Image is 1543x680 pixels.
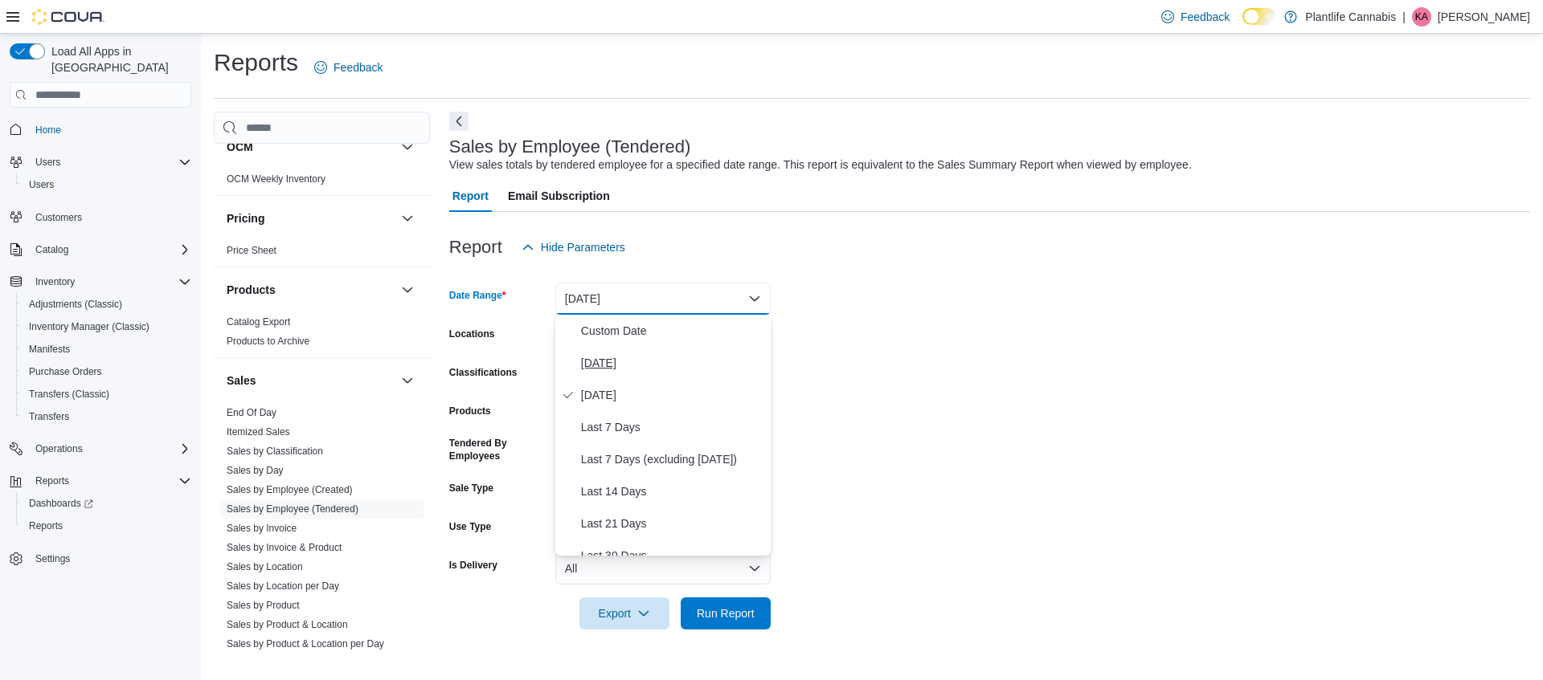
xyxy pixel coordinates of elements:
[23,340,76,359] a: Manifests
[16,383,198,405] button: Transfers (Classic)
[23,516,191,535] span: Reports
[581,385,764,405] span: [DATE]
[29,548,191,568] span: Settings
[32,9,104,25] img: Cova
[29,240,191,259] span: Catalog
[541,239,625,255] span: Hide Parameters
[227,619,348,630] a: Sales by Product & Location
[449,112,469,131] button: Next
[227,139,395,155] button: OCM
[214,241,430,267] div: Pricing
[16,515,198,537] button: Reports
[35,474,69,487] span: Reports
[227,541,342,554] span: Sales by Invoice & Product
[449,437,549,462] label: Tendered By Employees
[1155,1,1236,33] a: Feedback
[3,238,198,261] button: Catalog
[555,283,771,315] button: [DATE]
[227,373,395,389] button: Sales
[227,407,276,418] a: End Of Day
[23,295,191,314] span: Adjustments (Classic)
[449,366,518,379] label: Classifications
[29,439,191,458] span: Operations
[29,240,75,259] button: Catalog
[227,335,309,348] span: Products to Archive
[1402,7,1406,26] p: |
[29,471,76,491] button: Reports
[35,156,60,169] span: Users
[227,282,276,298] h3: Products
[581,482,764,501] span: Last 14 Days
[29,388,109,401] span: Transfers (Classic)
[449,559,497,572] label: Is Delivery
[23,317,191,336] span: Inventory Manager (Classic)
[29,153,191,172] span: Users
[23,494,191,513] span: Dashboards
[449,405,491,417] label: Products
[29,272,81,291] button: Inventory
[227,316,290,328] a: Catalog Export
[227,638,384,649] a: Sales by Product & Location per Day
[227,373,256,389] h3: Sales
[398,137,417,157] button: OCM
[3,438,198,460] button: Operations
[1438,7,1530,26] p: [PERSON_NAME]
[10,111,191,612] nav: Complex example
[1181,9,1230,25] span: Feedback
[449,482,493,495] label: Sale Type
[23,175,60,194] a: Users
[581,353,764,373] span: [DATE]
[214,403,430,679] div: Sales
[398,280,417,299] button: Products
[23,407,76,426] a: Transfers
[227,637,384,650] span: Sales by Product & Location per Day
[227,426,290,438] span: Itemized Sales
[227,542,342,553] a: Sales by Invoice & Product
[227,139,253,155] h3: OCM
[227,173,325,185] a: OCM Weekly Inventory
[449,137,691,157] h3: Sales by Employee (Tendered)
[16,405,198,428] button: Transfers
[16,173,198,196] button: Users
[308,51,389,83] a: Feedback
[29,519,63,532] span: Reports
[29,153,67,172] button: Users
[23,175,191,194] span: Users
[579,597,669,629] button: Export
[555,552,771,584] button: All
[227,464,284,477] span: Sales by Day
[3,547,198,570] button: Settings
[555,315,771,556] div: Select listbox
[227,282,395,298] button: Products
[398,371,417,390] button: Sales
[227,503,358,515] span: Sales by Employee (Tendered)
[227,426,290,438] a: Itemized Sales
[334,59,383,75] span: Feedback
[227,245,276,256] a: Price Sheet
[1242,8,1276,25] input: Dark Mode
[589,597,660,629] span: Export
[515,231,632,263] button: Hide Parameters
[227,445,323,458] span: Sales by Classification
[214,312,430,357] div: Products
[45,43,191,75] span: Load All Apps in [GEOGRAPHIC_DATA]
[581,450,764,469] span: Last 7 Days (excluding [DATE])
[35,442,83,455] span: Operations
[227,580,339,592] a: Sales by Location per Day
[227,210,264,226] h3: Pricing
[23,494,100,513] a: Dashboards
[214,47,298,79] h1: Reports
[16,360,198,383] button: Purchase Orders
[29,439,89,458] button: Operations
[29,365,102,378] span: Purchase Orders
[16,492,198,515] a: Dashboards
[3,271,198,293] button: Inventory
[23,362,191,381] span: Purchase Orders
[227,523,297,534] a: Sales by Invoice
[581,417,764,437] span: Last 7 Days
[508,180,610,212] span: Email Subscription
[3,206,198,229] button: Customers
[1415,7,1428,26] span: KA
